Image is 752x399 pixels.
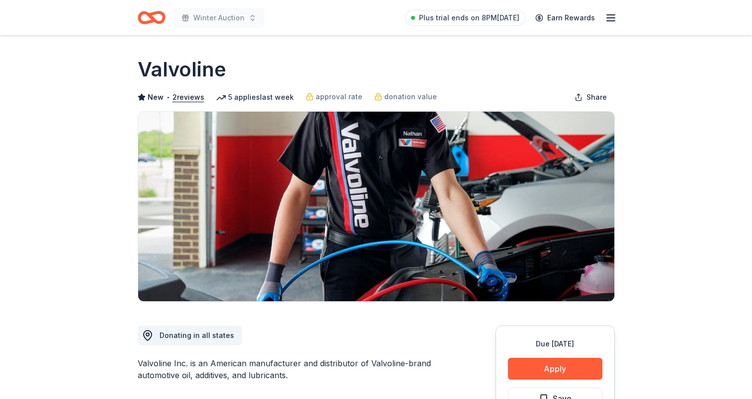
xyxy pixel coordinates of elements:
button: Share [567,87,615,107]
button: Winter Auction [173,8,264,28]
div: Valvoline Inc. is an American manufacturer and distributor of Valvoline-brand automotive oil, add... [138,357,448,381]
span: • [166,93,169,101]
a: approval rate [306,91,362,103]
h1: Valvoline [138,56,226,83]
img: Image for Valvoline [138,112,614,301]
span: Plus trial ends on 8PM[DATE] [419,12,519,24]
button: 2reviews [172,91,204,103]
div: 5 applies last week [216,91,294,103]
span: Winter Auction [193,12,245,24]
a: Home [138,6,166,29]
span: donation value [384,91,437,103]
span: New [148,91,164,103]
a: Earn Rewards [529,9,601,27]
span: approval rate [316,91,362,103]
span: Share [586,91,607,103]
a: donation value [374,91,437,103]
span: Donating in all states [160,331,234,339]
a: Plus trial ends on 8PM[DATE] [405,10,525,26]
div: Due [DATE] [508,338,602,350]
button: Apply [508,358,602,380]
